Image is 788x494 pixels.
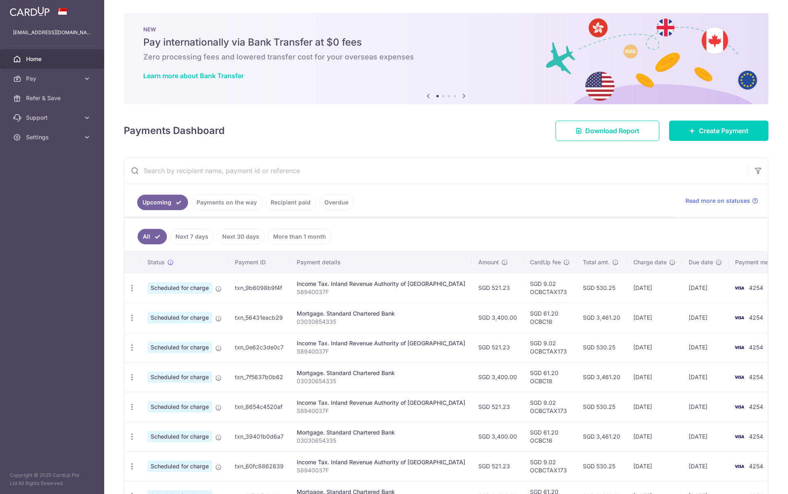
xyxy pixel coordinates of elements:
td: [DATE] [627,422,682,451]
span: Due date [689,258,713,266]
a: Upcoming [137,195,188,210]
td: txn_9b6098b9f4f [228,273,290,303]
td: SGD 61.20 OCBC18 [523,422,576,451]
img: Bank Card [731,283,747,293]
td: [DATE] [627,303,682,332]
p: 03030654335 [297,377,465,385]
span: Total amt. [583,258,610,266]
td: [DATE] [682,451,729,481]
a: More than 1 month [268,229,331,244]
a: All [138,229,167,244]
a: Download Report [556,121,659,141]
td: SGD 9.02 OCBCTAX173 [523,392,576,422]
div: Income Tax. Inland Revenue Authority of [GEOGRAPHIC_DATA] [297,280,465,288]
div: Mortgage. Standard Chartered Bank [297,369,465,377]
img: Bank transfer banner [124,13,768,104]
p: S8940037F [297,288,465,296]
span: Scheduled for charge [147,461,212,472]
p: 03030654335 [297,318,465,326]
td: SGD 521.23 [472,332,523,362]
span: Settings [26,133,80,141]
div: Income Tax. Inland Revenue Authority of [GEOGRAPHIC_DATA] [297,339,465,347]
td: txn_39401b0d6a7 [228,422,290,451]
td: [DATE] [627,332,682,362]
span: Scheduled for charge [147,371,212,383]
td: SGD 3,461.20 [576,362,627,392]
span: Support [26,114,80,122]
td: [DATE] [682,303,729,332]
td: txn_56431eacb29 [228,303,290,332]
td: txn_8654c4520af [228,392,290,422]
span: Scheduled for charge [147,312,212,323]
span: 4254 [749,433,763,440]
span: CardUp fee [530,258,561,266]
th: Payment ID [228,252,290,273]
p: S8940037F [297,347,465,356]
h4: Payments Dashboard [124,123,225,138]
img: Bank Card [731,343,747,352]
td: SGD 3,400.00 [472,422,523,451]
a: Recipient paid [265,195,316,210]
a: Next 7 days [170,229,214,244]
td: [DATE] [627,273,682,303]
span: 4254 [749,373,763,380]
p: S8940037F [297,407,465,415]
td: SGD 9.02 OCBCTAX173 [523,273,576,303]
img: Bank Card [731,372,747,382]
td: SGD 9.02 OCBCTAX173 [523,451,576,481]
td: [DATE] [627,392,682,422]
span: 4254 [749,463,763,470]
span: 4254 [749,403,763,410]
span: Scheduled for charge [147,401,212,413]
td: SGD 61.20 OCBC18 [523,362,576,392]
p: 03030654335 [297,437,465,445]
span: Refer & Save [26,94,80,102]
td: [DATE] [682,362,729,392]
span: Scheduled for charge [147,282,212,294]
span: Home [26,55,80,63]
td: SGD 61.20 OCBC18 [523,303,576,332]
th: Payment details [290,252,472,273]
span: Read more on statuses [685,197,750,205]
td: [DATE] [627,362,682,392]
span: Download Report [585,126,639,136]
a: Next 30 days [217,229,265,244]
a: Read more on statuses [685,197,758,205]
img: Bank Card [731,313,747,323]
img: Bank Card [731,432,747,441]
div: Mortgage. Standard Chartered Bank [297,428,465,437]
p: S8940037F [297,466,465,474]
td: SGD 3,400.00 [472,303,523,332]
h6: Zero processing fees and lowered transfer cost for your overseas expenses [143,52,749,62]
td: [DATE] [682,273,729,303]
h5: Pay internationally via Bank Transfer at $0 fees [143,36,749,49]
td: [DATE] [682,332,729,362]
td: SGD 530.25 [576,332,627,362]
td: [DATE] [627,451,682,481]
td: txn_7f5637b0b62 [228,362,290,392]
td: SGD 530.25 [576,392,627,422]
span: 4254 [749,344,763,351]
input: Search by recipient name, payment id or reference [124,158,749,184]
td: SGD 3,461.20 [576,303,627,332]
span: Create Payment [699,126,749,136]
td: SGD 521.23 [472,273,523,303]
div: Mortgage. Standard Chartered Bank [297,310,465,318]
span: 4254 [749,284,763,291]
td: SGD 521.23 [472,451,523,481]
img: CardUp [10,7,50,16]
p: NEW [143,26,749,33]
td: [DATE] [682,392,729,422]
td: SGD 530.25 [576,273,627,303]
span: Status [147,258,165,266]
p: [EMAIL_ADDRESS][DOMAIN_NAME] [13,29,91,37]
td: SGD 3,400.00 [472,362,523,392]
a: Create Payment [669,121,768,141]
a: Payments on the way [191,195,262,210]
div: Income Tax. Inland Revenue Authority of [GEOGRAPHIC_DATA] [297,458,465,466]
td: txn_60fc8862639 [228,451,290,481]
td: SGD 530.25 [576,451,627,481]
a: Learn more about Bank Transfer [143,72,244,80]
span: Scheduled for charge [147,431,212,442]
td: [DATE] [682,422,729,451]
